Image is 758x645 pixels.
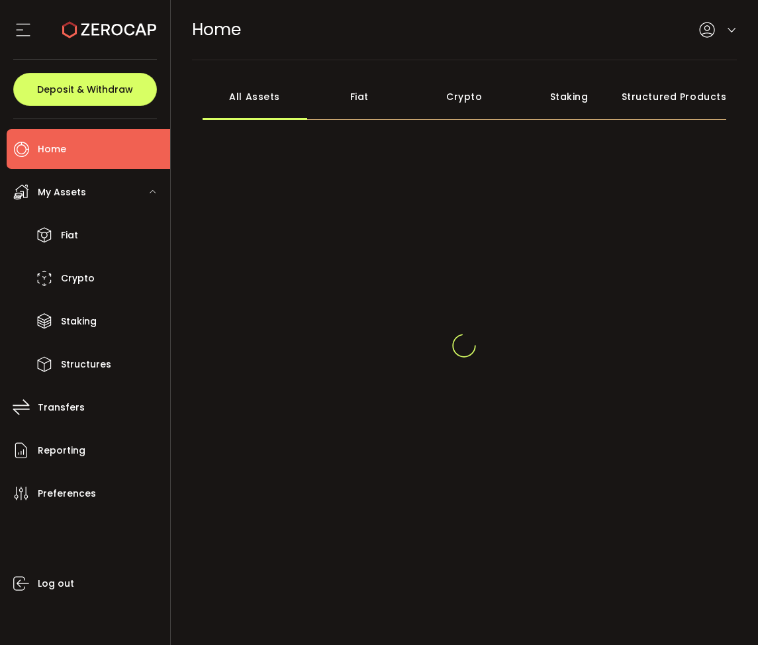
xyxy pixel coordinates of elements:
[622,74,726,120] div: Structured Products
[37,85,133,94] span: Deposit & Withdraw
[203,74,307,120] div: All Assets
[38,398,85,417] span: Transfers
[38,574,74,593] span: Log out
[61,312,97,331] span: Staking
[61,269,95,288] span: Crypto
[61,226,78,245] span: Fiat
[38,140,66,159] span: Home
[38,183,86,202] span: My Assets
[38,441,85,460] span: Reporting
[307,74,412,120] div: Fiat
[61,355,111,374] span: Structures
[192,18,241,41] span: Home
[38,484,96,503] span: Preferences
[516,74,621,120] div: Staking
[412,74,516,120] div: Crypto
[13,73,157,106] button: Deposit & Withdraw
